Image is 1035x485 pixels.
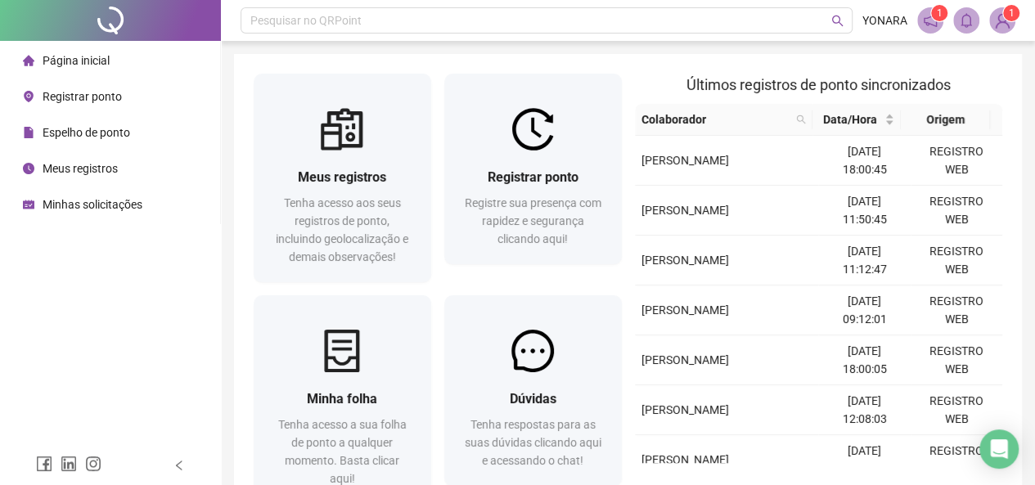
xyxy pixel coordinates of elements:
span: Tenha acesso aos seus registros de ponto, incluindo geolocalização e demais observações! [276,196,408,263]
span: search [831,15,844,27]
span: Tenha respostas para as suas dúvidas clicando aqui e acessando o chat! [465,418,601,467]
td: REGISTRO WEB [911,136,1002,186]
span: Registrar ponto [43,90,122,103]
span: environment [23,91,34,102]
span: clock-circle [23,163,34,174]
th: Origem [901,104,990,136]
span: Minha folha [307,391,377,406]
td: [DATE] 11:05:55 [818,435,910,485]
span: Colaborador [641,110,790,128]
span: 1 [1009,7,1015,19]
span: Espelho de ponto [43,126,130,139]
td: REGISTRO WEB [911,285,1002,335]
sup: 1 [931,5,947,21]
span: search [793,107,809,132]
td: [DATE] 18:00:05 [818,335,910,385]
span: Minhas solicitações [43,198,142,211]
span: instagram [85,456,101,472]
th: Data/Hora [812,104,902,136]
td: [DATE] 11:12:47 [818,236,910,285]
td: REGISTRO WEB [911,435,1002,485]
span: Registrar ponto [488,169,578,185]
span: bell [959,13,974,28]
sup: Atualize o seu contato no menu Meus Dados [1003,5,1019,21]
span: schedule [23,199,34,210]
td: [DATE] 11:50:45 [818,186,910,236]
span: [PERSON_NAME] [641,154,729,167]
span: home [23,55,34,66]
td: REGISTRO WEB [911,335,1002,385]
img: 90981 [990,8,1015,33]
td: REGISTRO WEB [911,186,1002,236]
td: [DATE] 09:12:01 [818,285,910,335]
span: linkedin [61,456,77,472]
span: Registre sua presença com rapidez e segurança clicando aqui! [465,196,601,245]
span: facebook [36,456,52,472]
span: search [796,115,806,124]
span: Tenha acesso a sua folha de ponto a qualquer momento. Basta clicar aqui! [278,418,407,485]
a: Registrar pontoRegistre sua presença com rapidez e segurança clicando aqui! [444,74,622,264]
td: REGISTRO WEB [911,236,1002,285]
td: [DATE] 12:08:03 [818,385,910,435]
span: YONARA [862,11,907,29]
span: left [173,460,185,471]
a: Meus registrosTenha acesso aos seus registros de ponto, incluindo geolocalização e demais observa... [254,74,431,282]
span: [PERSON_NAME] [641,303,729,317]
span: [PERSON_NAME] [641,453,729,466]
span: Últimos registros de ponto sincronizados [686,76,951,93]
span: Dúvidas [510,391,556,406]
span: Meus registros [298,169,386,185]
td: [DATE] 18:00:45 [818,136,910,186]
td: REGISTRO WEB [911,385,1002,435]
span: file [23,127,34,138]
div: Open Intercom Messenger [979,429,1019,469]
span: Página inicial [43,54,110,67]
span: notification [923,13,938,28]
span: [PERSON_NAME] [641,254,729,267]
span: Data/Hora [819,110,882,128]
span: 1 [937,7,943,19]
span: [PERSON_NAME] [641,204,729,217]
span: [PERSON_NAME] [641,353,729,366]
span: [PERSON_NAME] [641,403,729,416]
span: Meus registros [43,162,118,175]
